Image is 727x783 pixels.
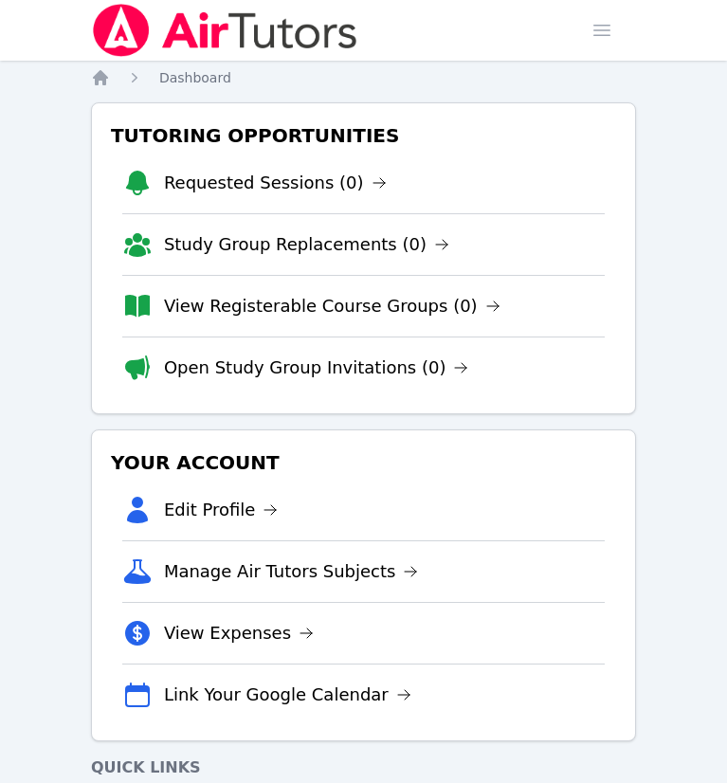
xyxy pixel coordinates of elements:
a: Dashboard [159,68,231,87]
a: View Registerable Course Groups (0) [164,293,500,319]
a: Manage Air Tutors Subjects [164,558,419,585]
h4: Quick Links [91,756,636,779]
span: Dashboard [159,70,231,85]
a: View Expenses [164,620,314,646]
h3: Your Account [107,446,620,480]
a: Open Study Group Invitations (0) [164,355,469,381]
a: Link Your Google Calendar [164,682,411,708]
a: Requested Sessions (0) [164,170,387,196]
img: Air Tutors [91,4,359,57]
h3: Tutoring Opportunities [107,118,620,153]
a: Study Group Replacements (0) [164,231,449,258]
a: Edit Profile [164,497,279,523]
nav: Breadcrumb [91,68,636,87]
